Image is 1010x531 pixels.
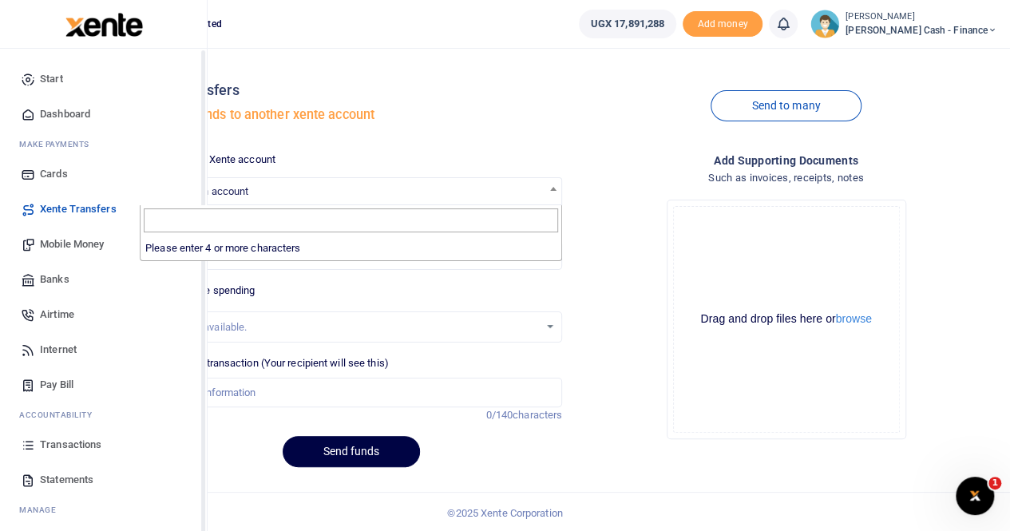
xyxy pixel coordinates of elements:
div: No options available. [152,319,539,335]
span: characters [513,409,562,421]
li: Wallet ballance [572,10,683,38]
span: ake Payments [27,138,89,150]
a: Pay Bill [13,367,194,402]
small: [PERSON_NAME] [846,10,997,24]
a: Banks [13,262,194,297]
li: Please enter 4 or more characters [141,236,561,261]
a: Airtime [13,297,194,332]
span: Cards [40,166,68,182]
h5: Transfer funds to another xente account [140,107,562,123]
input: Enter extra information [140,378,562,408]
span: Internet [40,342,77,358]
span: Search for an account [140,177,562,205]
a: Xente Transfers [13,192,194,227]
span: Statements [40,472,93,488]
div: File Uploader [667,200,906,439]
span: Pay Bill [40,377,73,393]
button: Send funds [283,436,420,467]
span: countability [31,409,92,421]
a: Transactions [13,427,194,462]
img: logo-large [65,13,143,37]
span: 0/140 [486,409,513,421]
a: UGX 17,891,288 [579,10,676,38]
a: Add money [683,17,762,29]
a: Mobile Money [13,227,194,262]
button: browse [836,313,872,324]
span: anage [27,504,57,516]
li: Ac [13,402,194,427]
a: Internet [13,332,194,367]
img: profile-user [810,10,839,38]
a: Start [13,61,194,97]
li: Toup your wallet [683,11,762,38]
h4: Such as invoices, receipts, notes [575,169,997,187]
h4: Xente transfers [140,81,562,99]
a: logo-small logo-large logo-large [64,18,143,30]
span: 1 [988,477,1001,489]
span: Banks [40,271,69,287]
div: Drag and drop files here or [674,311,899,327]
li: M [13,497,194,522]
span: Add money [683,11,762,38]
span: Transactions [40,437,101,453]
span: Mobile Money [40,236,104,252]
input: Search [144,208,558,232]
a: Cards [13,157,194,192]
label: Memo for this transaction (Your recipient will see this) [140,355,389,371]
iframe: Intercom live chat [956,477,994,515]
span: Start [40,71,63,87]
span: [PERSON_NAME] Cash - Finance [846,23,997,38]
a: Statements [13,462,194,497]
span: Dashboard [40,106,90,122]
a: profile-user [PERSON_NAME] [PERSON_NAME] Cash - Finance [810,10,997,38]
span: UGX 17,891,288 [591,16,664,32]
a: Send to many [711,90,861,121]
li: M [13,132,194,157]
a: Dashboard [13,97,194,132]
span: Search for an account [141,178,561,203]
h4: Add supporting Documents [575,152,997,169]
span: Airtime [40,307,74,323]
span: Xente Transfers [40,201,117,217]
